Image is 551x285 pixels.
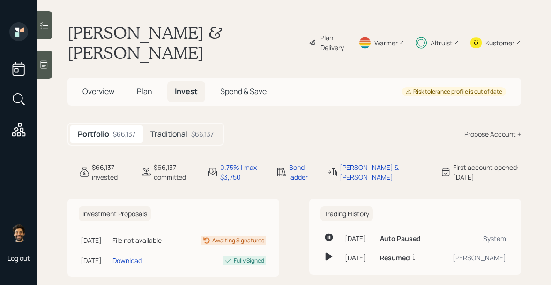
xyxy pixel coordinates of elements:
[175,86,198,96] span: Invest
[112,256,142,265] div: Download
[374,38,398,48] div: Warmer
[82,86,114,96] span: Overview
[67,22,301,63] h1: [PERSON_NAME] & [PERSON_NAME]
[453,162,521,182] div: First account opened: [DATE]
[154,162,196,182] div: $66,137 committed
[289,162,315,182] div: Bond ladder
[380,254,410,262] h6: Resumed
[81,256,109,265] div: [DATE]
[220,162,265,182] div: 0.75% | max $3,750
[439,253,506,263] div: [PERSON_NAME]
[112,235,177,245] div: File not available
[320,206,373,222] h6: Trading History
[340,162,429,182] div: [PERSON_NAME] & [PERSON_NAME]
[234,256,264,265] div: Fully Signed
[380,235,421,243] h6: Auto Paused
[78,130,109,139] h5: Portfolio
[150,130,187,139] h5: Traditional
[92,162,129,182] div: $66,137 invested
[406,88,502,96] div: Risk tolerance profile is out of date
[81,235,109,245] div: [DATE]
[7,254,30,263] div: Log out
[345,234,372,243] div: [DATE]
[9,224,28,242] img: eric-schwartz-headshot.png
[220,86,267,96] span: Spend & Save
[464,129,521,139] div: Propose Account +
[439,234,506,243] div: System
[113,129,135,139] div: $66,137
[345,253,372,263] div: [DATE]
[320,33,347,52] div: Plan Delivery
[212,236,264,245] div: Awaiting Signatures
[485,38,514,48] div: Kustomer
[431,38,453,48] div: Altruist
[191,129,214,139] div: $66,137
[79,206,151,222] h6: Investment Proposals
[137,86,152,96] span: Plan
